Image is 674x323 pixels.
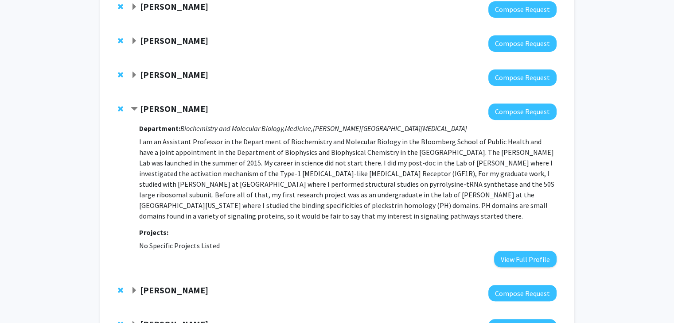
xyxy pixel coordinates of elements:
i: Medicine, [284,124,312,133]
button: Compose Request to Amita Gupta [488,35,557,52]
span: Remove Laura Caulfield from bookmarks [118,71,123,78]
span: Expand Stephen Sozio Bookmark [131,287,138,294]
i: Biochemistry and Molecular Biology, [180,124,284,133]
span: Expand Danielle German Bookmark [131,4,138,11]
strong: [PERSON_NAME] [140,1,208,12]
span: Remove Stephen Sozio from bookmarks [118,287,123,294]
strong: Projects: [139,228,168,237]
i: [PERSON_NAME][GEOGRAPHIC_DATA][MEDICAL_DATA] [312,124,467,133]
span: Remove Amita Gupta from bookmarks [118,37,123,44]
strong: [PERSON_NAME] [140,35,208,46]
span: Expand Amita Gupta Bookmark [131,38,138,45]
span: No Specific Projects Listed [139,241,220,250]
span: Remove Danielle German from bookmarks [118,3,123,10]
strong: [PERSON_NAME] [140,285,208,296]
button: Compose Request to Stephen Sozio [488,285,557,301]
strong: [PERSON_NAME] [140,103,208,114]
span: Expand Laura Caulfield Bookmark [131,72,138,79]
strong: [PERSON_NAME] [140,69,208,80]
p: I am an Assistant Professor in the Department of Biochemistry and Molecular Biology in the Bloomb... [139,136,556,221]
span: Remove Jennifer Kavran from bookmarks [118,105,123,112]
button: View Full Profile [494,251,557,267]
button: Compose Request to Jennifer Kavran [488,104,557,120]
button: Compose Request to Danielle German [488,1,557,18]
button: Compose Request to Laura Caulfield [488,69,557,86]
span: Contract Jennifer Kavran Bookmark [131,106,138,113]
strong: Department: [139,124,180,133]
iframe: Chat [7,283,38,316]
